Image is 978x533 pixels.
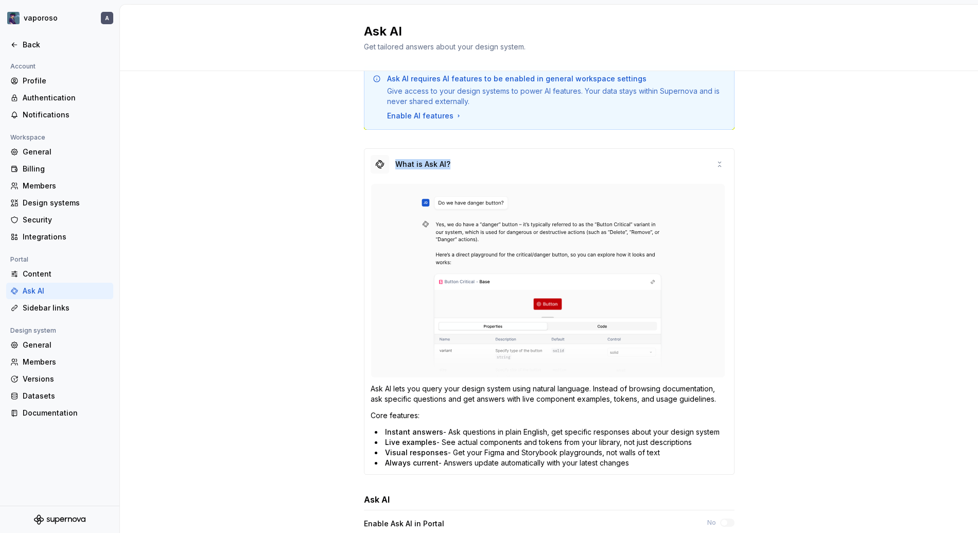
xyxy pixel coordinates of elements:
span: Get tailored answers about your design system. [364,42,526,51]
div: Billing [23,164,109,174]
div: Portal [6,253,32,266]
div: Authentication [23,93,109,103]
li: - See actual components and tokens from your library, not just descriptions [375,437,728,448]
a: General [6,144,113,160]
div: Security [23,215,109,225]
div: Profile [23,76,109,86]
a: Authentication [6,90,113,106]
span: Live examples [385,438,436,446]
a: Sidebar links [6,300,113,316]
div: Notifications [23,110,109,120]
li: - Get your Figma and Storybook playgrounds, not walls of text [375,448,728,458]
div: Ask AI requires AI features to be enabled in general workspace settings [387,74,647,84]
div: Give access to your design systems to power AI features. Your data stays within Supernova and is ... [387,86,726,107]
div: Sidebar links [23,303,109,313]
a: Members [6,354,113,370]
a: Integrations [6,229,113,245]
div: Account [6,60,40,73]
div: Enable Ask AI in Portal [364,519,444,529]
a: Billing [6,161,113,177]
a: Content [6,266,113,282]
p: Ask AI lets you query your design system using natural language. Instead of browsing documentatio... [371,384,728,404]
div: Design system [6,324,60,337]
span: Visual responses [385,448,448,457]
div: Documentation [23,408,109,418]
div: Back [23,40,109,50]
div: General [23,340,109,350]
a: Profile [6,73,113,89]
button: Enable AI features [387,111,463,121]
h2: Ask AI [364,23,722,40]
a: Notifications [6,107,113,123]
div: Members [23,357,109,367]
div: vaporoso [24,13,58,23]
p: Core features: [371,410,728,421]
a: Security [6,212,113,228]
a: General [6,337,113,353]
a: Back [6,37,113,53]
img: 15d33806-cace-49d9-90a8-66143e56bcd3.png [7,12,20,24]
a: Versions [6,371,113,387]
span: Instant answers [385,427,443,436]
li: - Ask questions in plain English, get specific responses about your design system [375,427,728,437]
div: Versions [23,374,109,384]
label: No [707,519,716,527]
li: - Answers update automatically with your latest changes [375,458,728,468]
div: Datasets [23,391,109,401]
div: Integrations [23,232,109,242]
svg: Supernova Logo [34,514,85,525]
span: Always current [385,458,439,467]
button: vaporosoA [2,7,117,29]
h3: Ask AI [364,493,390,506]
div: Ask AI [23,286,109,296]
a: Datasets [6,388,113,404]
div: Members [23,181,109,191]
a: Ask AI [6,283,113,299]
div: A [105,14,109,22]
a: Members [6,178,113,194]
a: Documentation [6,405,113,421]
div: General [23,147,109,157]
div: Content [23,269,109,279]
a: Design systems [6,195,113,211]
div: What is Ask AI? [395,159,450,169]
div: Workspace [6,131,49,144]
div: Design systems [23,198,109,208]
